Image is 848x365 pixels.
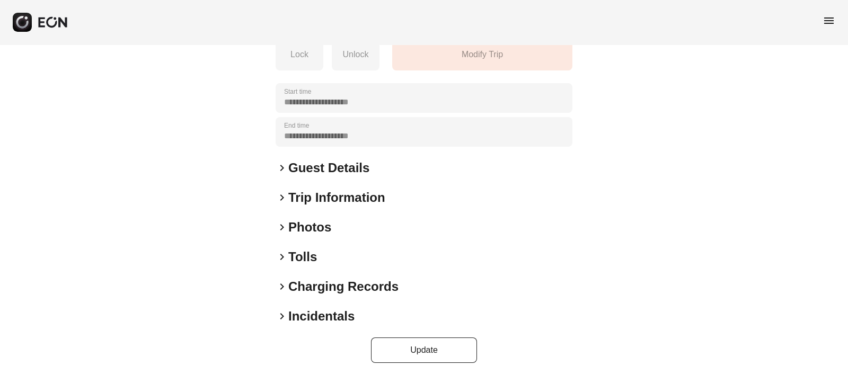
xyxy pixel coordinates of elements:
h2: Incidentals [288,308,355,325]
span: keyboard_arrow_right [276,280,288,293]
h2: Guest Details [288,159,369,176]
button: Update [371,337,477,363]
h2: Photos [288,219,331,236]
span: keyboard_arrow_right [276,251,288,263]
h2: Charging Records [288,278,399,295]
h2: Tolls [288,248,317,265]
span: keyboard_arrow_right [276,162,288,174]
span: keyboard_arrow_right [276,221,288,234]
span: keyboard_arrow_right [276,310,288,323]
h2: Trip Information [288,189,385,206]
span: menu [823,14,835,27]
span: keyboard_arrow_right [276,191,288,204]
